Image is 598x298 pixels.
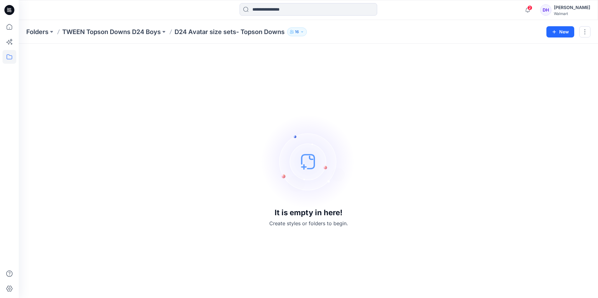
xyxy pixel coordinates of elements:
p: Create styles or folders to begin. [269,220,348,227]
a: TWEEN Topson Downs D24 Boys [62,27,161,36]
div: [PERSON_NAME] [554,4,590,11]
p: D24 Avatar size sets- Topson Downs [175,27,285,36]
span: 2 [527,5,532,10]
a: Folders [26,27,48,36]
p: 16 [295,28,299,35]
h3: It is empty in here! [275,208,342,217]
img: empty-state-image.svg [261,115,355,208]
div: Walmart [554,11,590,16]
button: 16 [287,27,307,36]
button: New [546,26,574,37]
div: DH [540,4,551,16]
